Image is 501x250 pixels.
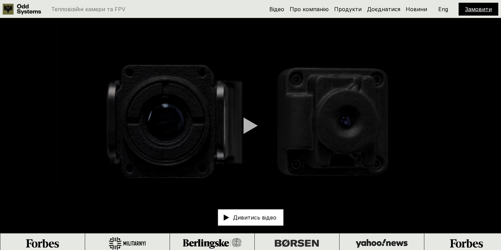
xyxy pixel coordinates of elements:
[233,215,276,220] p: Дивитись відео
[51,6,126,12] p: Тепловізійні камери та FPV
[406,6,427,13] a: Новини
[438,6,448,12] p: Eng
[269,6,284,13] a: Відео
[465,6,492,13] a: Замовити
[367,6,400,13] a: Доєднатися
[334,6,362,13] a: Продукти
[290,6,329,13] a: Про компанію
